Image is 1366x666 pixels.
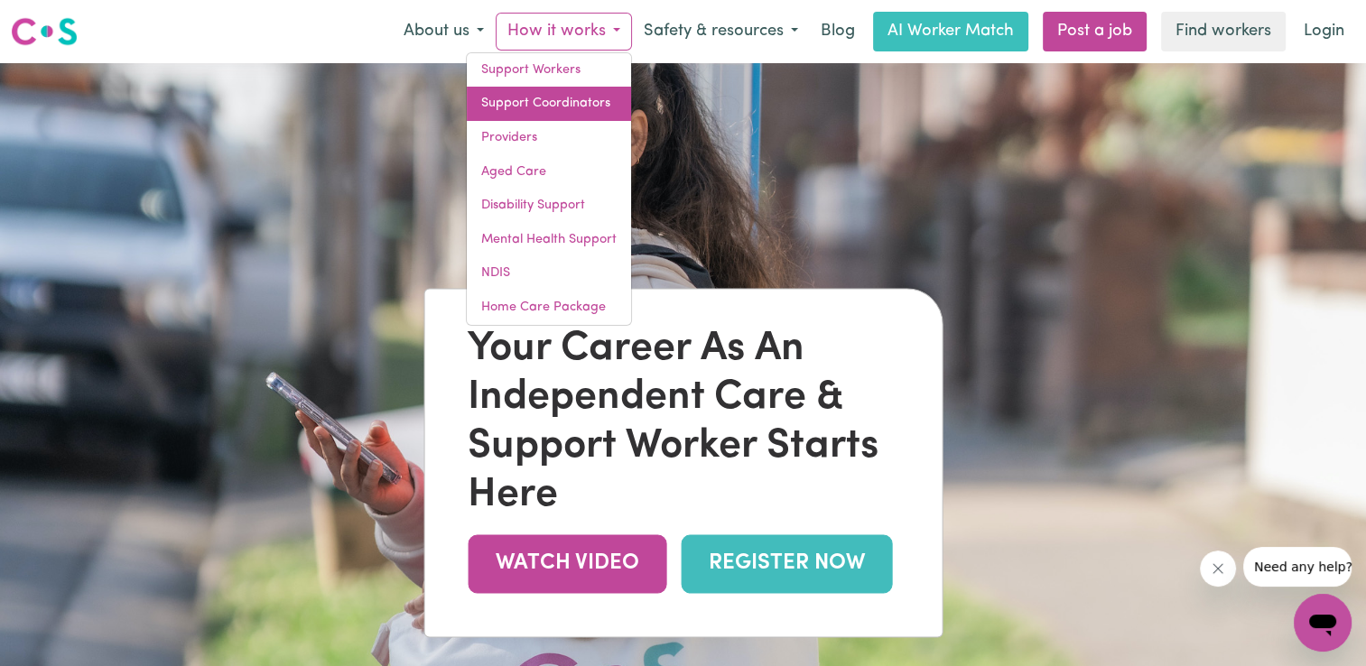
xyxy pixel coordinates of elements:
button: About us [392,13,496,51]
a: REGISTER NOW [681,534,892,593]
a: Post a job [1043,12,1147,51]
a: Disability Support [467,189,631,223]
a: WATCH VIDEO [468,534,666,593]
iframe: Button to launch messaging window [1294,594,1352,652]
a: Home Care Package [467,291,631,325]
iframe: Message from company [1243,547,1352,587]
button: How it works [496,13,632,51]
a: Aged Care [467,155,631,190]
button: Safety & resources [632,13,810,51]
div: Your Career As An Independent Care & Support Worker Starts Here [468,325,898,520]
a: Support Coordinators [467,87,631,121]
a: Login [1293,12,1355,51]
a: AI Worker Match [873,12,1028,51]
a: Support Workers [467,53,631,88]
a: Mental Health Support [467,223,631,257]
div: How it works [466,52,632,326]
a: Careseekers logo [11,11,78,52]
a: Find workers [1161,12,1286,51]
a: NDIS [467,256,631,291]
span: Need any help? [11,13,109,27]
img: Careseekers logo [11,15,78,48]
a: Providers [467,121,631,155]
a: Blog [810,12,866,51]
iframe: Close message [1200,550,1236,587]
